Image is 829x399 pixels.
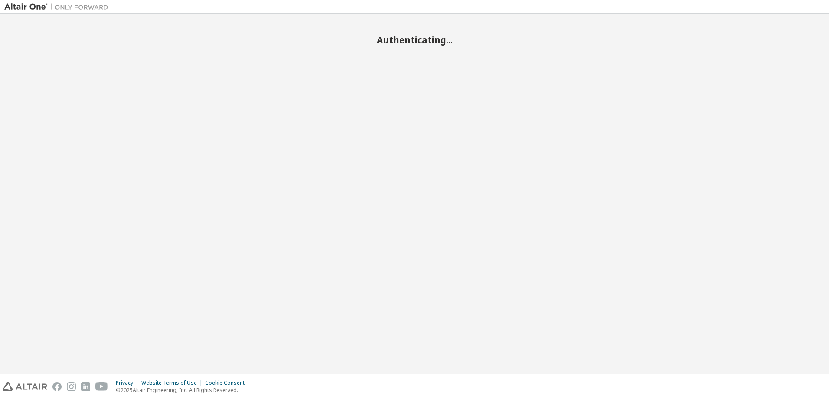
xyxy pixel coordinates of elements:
[3,382,47,391] img: altair_logo.svg
[4,34,825,46] h2: Authenticating...
[67,382,76,391] img: instagram.svg
[52,382,62,391] img: facebook.svg
[141,379,205,386] div: Website Terms of Use
[81,382,90,391] img: linkedin.svg
[116,379,141,386] div: Privacy
[205,379,250,386] div: Cookie Consent
[116,386,250,394] p: © 2025 Altair Engineering, Inc. All Rights Reserved.
[95,382,108,391] img: youtube.svg
[4,3,113,11] img: Altair One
